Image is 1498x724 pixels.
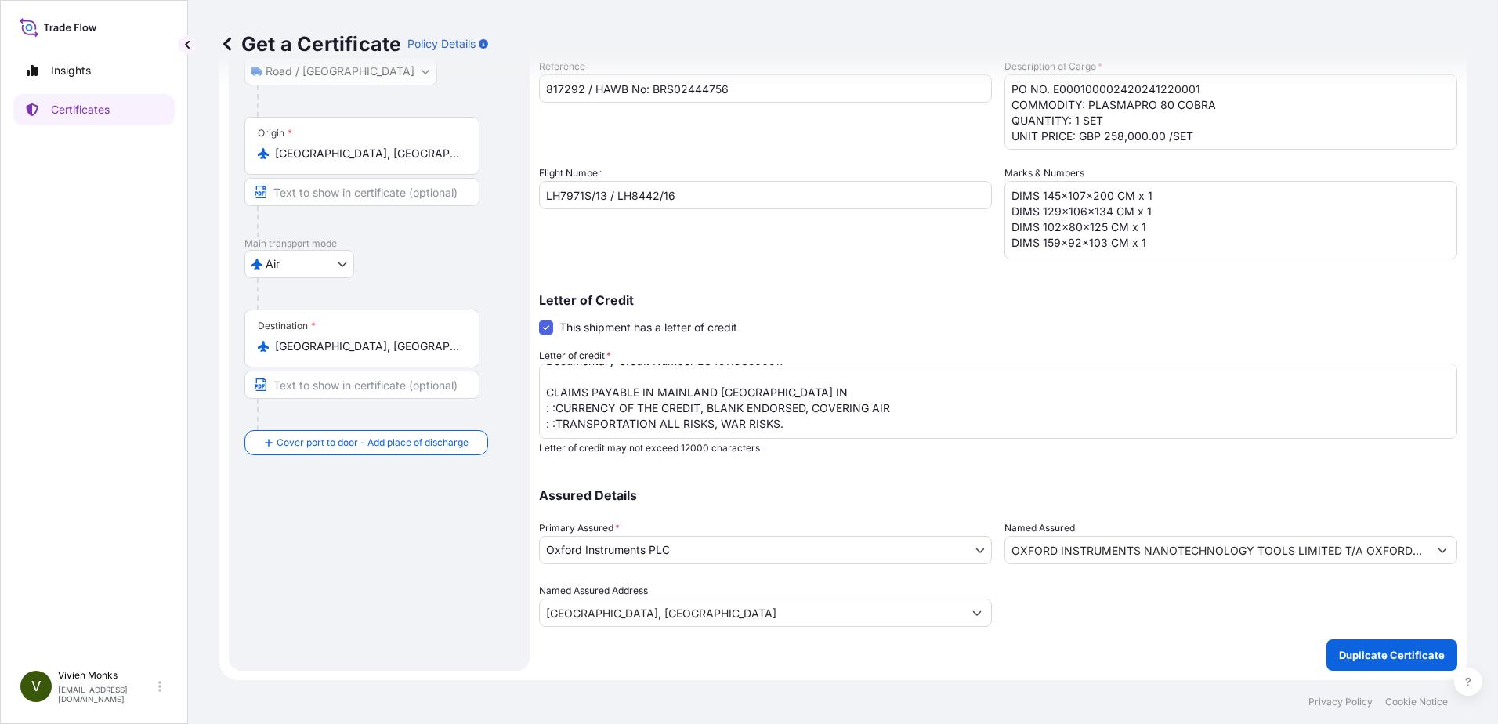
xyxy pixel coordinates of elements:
textarea: Documentary Credit Number 170601LC25000045 CLAIMS PAYABLE IN [GEOGRAPHIC_DATA] IN CURRENCY OF THE... [539,364,1457,439]
button: Show suggestions [1428,536,1456,564]
span: Air [266,256,280,272]
span: Primary Assured [539,520,620,536]
label: Named Assured [1004,520,1075,536]
p: Policy Details [407,36,476,52]
button: Cover port to door - Add place of discharge [244,430,488,455]
div: Destination [258,320,316,332]
p: Insights [51,63,91,78]
input: Enter booking reference [539,74,992,103]
p: Certificates [51,102,110,118]
textarea: DIMS 221x121x212 CM x 1 DIMS 105x68x91 CM x 1 DIMS 159x92x103 CM x 1 DIMS 102x80x125 CM x 1 [1004,181,1457,259]
span: Oxford Instruments PLC [546,542,670,558]
p: [EMAIL_ADDRESS][DOMAIN_NAME] [58,685,155,704]
p: Assured Details [539,489,1457,501]
p: Letter of credit may not exceed 12000 characters [539,442,1457,454]
a: Privacy Policy [1308,696,1373,708]
span: V [31,679,41,694]
button: Oxford Instruments PLC [539,536,992,564]
label: Named Assured Address [539,583,648,599]
input: Origin [275,146,460,161]
a: Cookie Notice [1385,696,1448,708]
label: Marks & Numbers [1004,165,1084,181]
p: Letter of Credit [539,294,1457,306]
input: Text to appear on certificate [244,371,479,399]
label: Letter of credit [539,348,611,364]
span: Cover port to door - Add place of discharge [277,435,469,451]
span: This shipment has a letter of credit [559,320,737,335]
p: Duplicate Certificate [1339,647,1445,663]
button: Select transport [244,250,354,278]
button: Duplicate Certificate [1326,639,1457,671]
input: Text to appear on certificate [244,178,479,206]
a: Insights [13,55,175,86]
input: Assured Name [1005,536,1428,564]
textarea: REACTIVE ION ETCH MODEL:PLASMAPRO 800 RI [1004,74,1457,150]
p: Vivien Monks [58,669,155,682]
a: Certificates [13,94,175,125]
input: Enter name [539,181,992,209]
p: Get a Certificate [219,31,401,56]
button: Show suggestions [963,599,991,627]
div: Origin [258,127,292,139]
input: Destination [275,338,460,354]
label: Flight Number [539,165,602,181]
input: Named Assured Address [540,599,963,627]
p: Main transport mode [244,237,514,250]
